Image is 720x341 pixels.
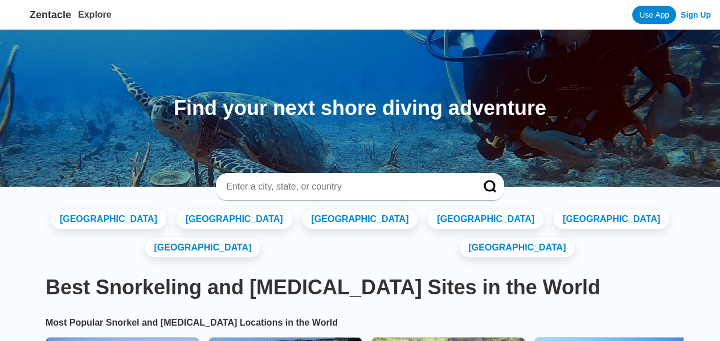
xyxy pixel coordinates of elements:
a: Zentacle logoZentacle [9,6,71,24]
a: [GEOGRAPHIC_DATA] [460,238,575,257]
a: [GEOGRAPHIC_DATA] [428,209,543,229]
h1: Best Snorkeling and [MEDICAL_DATA] Sites in the World [46,276,674,299]
a: Use App [632,6,676,24]
h2: Most Popular Snorkel and [MEDICAL_DATA] Locations in the World [46,318,674,328]
input: Enter a city, state, or country [225,181,468,192]
span: Zentacle [30,9,71,21]
a: [GEOGRAPHIC_DATA] [302,209,418,229]
a: [GEOGRAPHIC_DATA] [177,209,292,229]
a: Sign Up [681,10,711,19]
a: [GEOGRAPHIC_DATA] [554,209,669,229]
a: Explore [78,10,112,19]
img: Zentacle logo [9,6,27,24]
a: [GEOGRAPHIC_DATA] [51,209,166,229]
a: [GEOGRAPHIC_DATA] [145,238,261,257]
